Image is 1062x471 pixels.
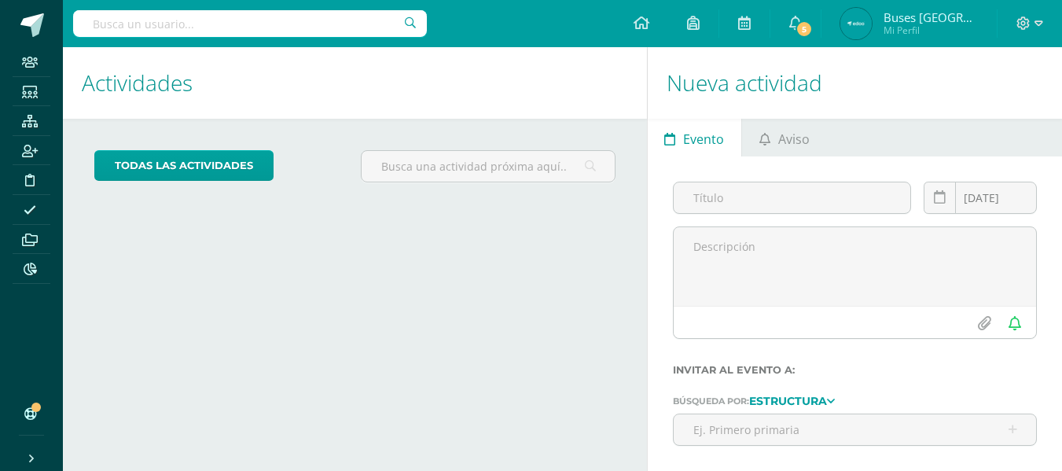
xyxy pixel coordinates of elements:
[94,150,274,181] a: todas las Actividades
[749,395,835,406] a: Estructura
[73,10,427,37] input: Busca un usuario...
[796,20,813,38] span: 5
[742,119,826,156] a: Aviso
[924,182,1036,213] input: Fecha de entrega
[673,364,1037,376] label: Invitar al evento a:
[674,414,1036,445] input: Ej. Primero primaria
[840,8,872,39] img: fc6c33b0aa045aa3213aba2fdb094e39.png
[673,396,749,407] span: Búsqueda por:
[648,119,741,156] a: Evento
[778,120,810,158] span: Aviso
[362,151,614,182] input: Busca una actividad próxima aquí...
[667,47,1043,119] h1: Nueva actividad
[884,9,978,25] span: Buses [GEOGRAPHIC_DATA]
[749,394,827,408] strong: Estructura
[884,24,978,37] span: Mi Perfil
[674,182,910,213] input: Título
[82,47,628,119] h1: Actividades
[683,120,724,158] span: Evento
